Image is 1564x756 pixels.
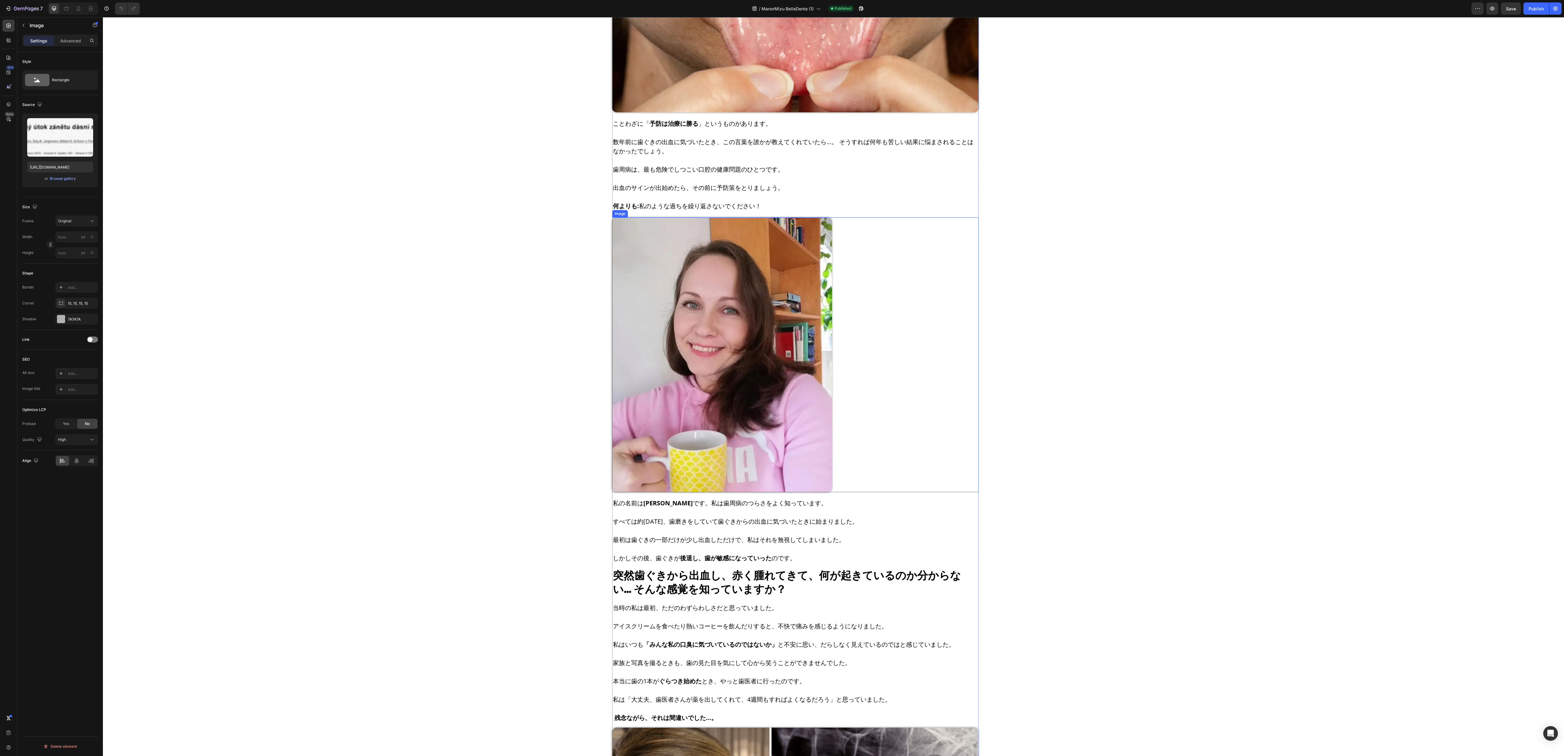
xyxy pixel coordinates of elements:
[49,176,76,182] button: Browse gallery
[509,481,756,546] h2: 私の名前は です。私は歯周病のつらさをよく知っています。 すべては約[DATE]、歯磨きをしていて歯ぐきからの出血に気づいたときに始まりました。 最初は歯ぐきの一部だけが少し出血しただけで、私は...
[27,118,93,157] img: preview-image
[58,218,71,224] span: Original
[22,357,30,362] div: SEO
[80,249,87,256] button: %
[55,247,98,258] input: px%
[60,38,81,44] p: Advanced
[55,434,98,445] button: High
[22,234,32,240] label: Width
[81,250,85,256] div: px
[68,387,96,392] div: Add...
[30,38,47,44] p: Settings
[80,233,87,241] button: %
[22,271,33,276] div: Shape
[22,316,36,322] div: Shadow
[22,436,43,444] div: Quality
[27,162,93,173] input: https://example.com/image.jpg
[509,200,729,475] img: gempages_578032762192134844-5fa52b5c-6314-48ee-a101-eab1d2e39979.jpg
[22,101,43,109] div: Source
[540,482,590,490] strong: [PERSON_NAME]
[88,249,96,256] button: px
[103,17,1564,756] iframe: Design area
[63,421,69,427] span: Yes
[22,407,46,413] div: Optimize LCP
[22,250,34,256] label: Height
[22,457,40,465] div: Align
[68,301,96,306] div: 15, 15, 15, 15
[2,2,45,15] button: 7
[40,5,43,12] p: 7
[68,371,96,376] div: Add...
[510,120,875,139] p: 数年前に歯ぐきの出血に気づいたとき、この言葉を誰かが教えてくれていたら…。 そうすれば何年も苦しい結果に悩まされることはなかったでしょう。
[45,175,48,182] span: or
[509,551,876,580] h1: 突然歯ぐきから出血し、赤く腫れてきて、何が起きているのか分からない… そんな感覚を知っていますか？
[511,194,524,199] div: Image
[510,148,875,157] p: 歯周病は、最も危険でしつこい口腔の健康問題のひとつです。
[55,216,98,227] button: Original
[510,185,536,193] strong: 何よりも:
[30,22,82,29] p: Image
[1543,726,1558,741] div: Open Intercom Messenger
[762,5,814,12] span: ManorMizu BelleDente (1)
[1529,5,1544,12] div: Publish
[55,231,98,242] input: px%
[22,300,35,306] div: Corner
[43,743,77,750] div: Delete element
[22,203,38,211] div: Size
[115,2,140,15] div: Undo/Redo
[22,285,34,290] div: Border
[68,285,96,290] div: Add...
[22,742,98,751] button: Delete element
[22,337,30,342] div: Link
[1523,2,1549,15] button: Publish
[510,166,875,175] p: 出血のサインが出始めたら、その前に予防策をとりましょう。
[5,112,15,117] div: Beta
[81,234,85,240] div: px
[22,421,36,427] div: Preload
[22,370,35,376] div: Alt text
[22,386,40,391] div: Image title
[835,6,851,11] span: Published
[90,250,94,256] div: %
[88,233,96,241] button: px
[577,537,669,545] strong: 後退し、歯が敏感になっていった
[759,5,760,12] span: /
[540,623,675,631] strong: 「みんな私の口臭に気づいているのではないか」
[509,586,853,706] h2: 当時の私は最初、ただのわずらわしさだと思っていました。 アイスクリームを食べたり熱いコーヒーを飲んだりすると、不快で痛みを感じるようになりました。 私はいつも と不安に思い、だらしなく見えている...
[90,234,94,240] div: %
[1501,2,1521,15] button: Save
[22,59,31,64] div: Style
[556,660,599,668] strong: ぐらつき始めた
[52,73,89,87] div: Rectangle
[58,437,66,442] span: High
[6,65,15,70] div: 450
[68,317,96,322] div: 7A7A7A
[50,176,76,181] div: Browse gallery
[510,184,875,194] p: 私のような過ちを繰り返さないでください！
[547,102,595,111] strong: 予防は治療に勝る
[22,218,34,224] label: Frame
[1506,6,1516,11] span: Save
[85,421,90,427] span: No
[510,102,875,111] p: ことわざに「 」というものがあります。
[511,696,614,705] strong: 残念ながら、それは間違いでした…。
